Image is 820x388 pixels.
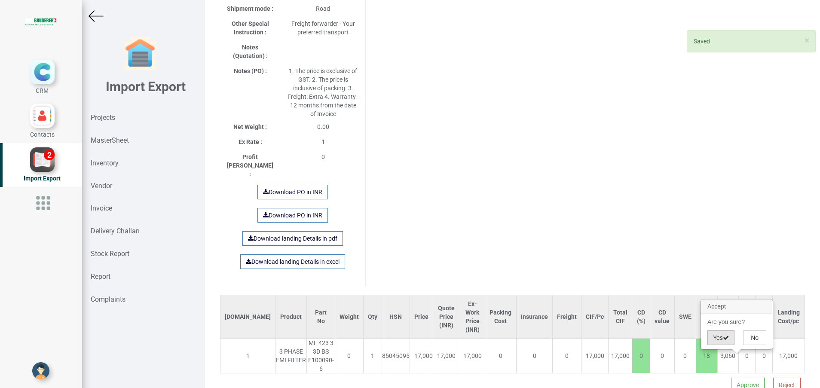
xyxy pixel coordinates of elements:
span: CRM [36,87,49,94]
th: Price [410,295,433,339]
th: CC 2 [756,295,772,339]
th: GST [717,295,738,339]
th: CD value [650,295,675,339]
span: 0 [321,153,325,160]
th: Packing Cost [485,295,516,339]
strong: Report [91,272,110,281]
label: Shipment mode : [227,4,273,13]
th: Insurance [517,295,553,339]
td: 0 [553,339,581,373]
th: GST (%) [696,295,717,339]
span: Saved [694,38,710,45]
span: Road [316,5,330,12]
td: 17,000 [609,339,632,373]
a: Download landing Details in pdf [242,231,343,246]
div: 3 PHASE EMI FILTER [275,347,306,364]
td: 0 [632,339,650,373]
th: Weight [335,295,363,339]
strong: Invoice [91,204,112,212]
th: CIF/Pc [581,295,609,339]
strong: Vendor [91,182,112,190]
h3: Accept [701,300,772,314]
span: Contacts [30,131,55,138]
td: 3,060 [717,339,738,373]
b: Import Export [106,79,186,94]
a: Download PO in INR [257,208,328,223]
label: Notes (PO) : [234,67,267,75]
strong: Delivery Challan [91,227,140,235]
th: SWE [674,295,696,339]
label: Net Weight : [233,122,267,131]
div: Product [280,312,302,321]
td: 0 [756,339,772,373]
th: CC 1 [738,295,755,339]
td: 0 [485,339,516,373]
a: Download PO in INR [257,185,328,199]
td: 0 [674,339,696,373]
div: Part No [311,308,330,325]
th: Ex-Work Price (INR) [460,295,485,339]
td: 17,000 [581,339,609,373]
a: Download landing Details in excel [240,254,345,269]
button: No [743,330,766,345]
strong: MasterSheet [91,136,129,144]
td: 0 [517,339,553,373]
td: 17,000 [433,339,460,373]
div: MF 423 3 3D BS E100090-6 [307,339,335,373]
td: 85045095 [382,339,410,373]
label: Other Special Instruction : [226,19,274,37]
span: Freight forwarder - Your preferred transport [291,20,355,36]
td: 0 [650,339,675,373]
th: Quote Price (INR) [433,295,460,339]
img: garage-closed.png [123,37,157,71]
p: Are you sure? [707,318,766,326]
th: Qty [363,295,382,339]
label: Notes (Quotation) : [226,43,274,60]
th: Total CIF [609,295,632,339]
div: 2 [44,150,55,160]
span: Import Export [24,175,61,182]
span: 1. The price is exclusive of GST. 2. The price is inclusive of packing. 3. Freight: Extra 4. Warr... [288,67,359,117]
td: 1 [363,339,382,373]
button: Yes [707,330,734,345]
td: 18 [696,339,717,373]
td: 17,000 [410,339,433,373]
th: [DOMAIN_NAME] [220,295,275,339]
strong: Projects [91,113,115,122]
th: Landing Cost/pc [772,295,805,339]
span: 0.00 [317,123,329,130]
th: HSN [382,295,410,339]
th: Freight [553,295,581,339]
strong: Complaints [91,295,125,303]
th: CD (%) [632,295,650,339]
span: × [805,35,809,46]
span: 1 [321,138,325,145]
td: 0 [335,339,363,373]
td: 1 [220,339,275,373]
td: 17,000 [460,339,485,373]
label: Ex Rate : [239,137,262,146]
td: 0 [738,339,755,373]
td: 17,000 [772,339,805,373]
strong: Inventory [91,159,119,167]
strong: Stock Report [91,250,129,258]
label: Profit [PERSON_NAME] : [226,153,274,178]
